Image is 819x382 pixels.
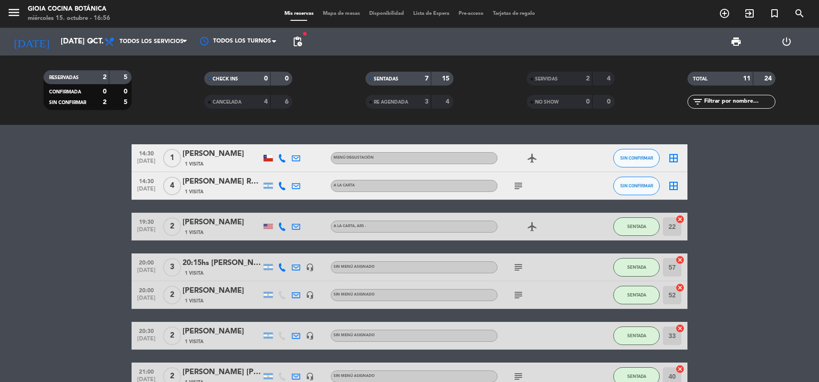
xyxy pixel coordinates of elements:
[185,188,203,196] span: 1 Visita
[719,8,730,19] i: add_circle_outline
[586,75,590,82] strong: 2
[49,75,79,80] span: RESERVADAS
[163,258,181,277] span: 3
[183,326,261,338] div: [PERSON_NAME]
[334,374,375,378] span: Sin menú asignado
[185,297,203,305] span: 1 Visita
[764,75,774,82] strong: 24
[185,338,203,345] span: 1 Visita
[586,99,590,105] strong: 0
[693,77,707,81] span: TOTAL
[668,180,679,191] i: border_all
[103,99,107,105] strong: 2
[488,11,540,16] span: Tarjetas de regalo
[781,36,792,47] i: power_settings_new
[28,5,110,14] div: Gioia Cocina Botánica
[513,180,524,191] i: subject
[120,38,183,45] span: Todos los servicios
[135,148,158,158] span: 14:30
[627,292,646,297] span: SENTADA
[731,36,742,47] span: print
[425,99,428,105] strong: 3
[703,97,775,107] input: Filtrar por nombre...
[163,149,181,167] span: 1
[668,153,679,164] i: border_all
[49,100,86,105] span: SIN CONFIRMAR
[135,186,158,197] span: [DATE]
[135,366,158,376] span: 21:00
[334,184,355,187] span: A la Carta
[163,286,181,304] span: 2
[285,99,290,105] strong: 6
[675,324,685,333] i: cancel
[527,221,538,232] i: airplanemode_active
[374,77,398,81] span: SENTADAS
[627,224,646,229] span: SENTADA
[183,285,261,297] div: [PERSON_NAME]
[185,270,203,277] span: 1 Visita
[264,75,268,82] strong: 0
[743,75,750,82] strong: 11
[183,176,261,188] div: [PERSON_NAME] Rezio [PERSON_NAME]
[306,291,314,299] i: headset_mic
[675,215,685,224] i: cancel
[365,11,409,16] span: Disponibilidad
[613,177,660,195] button: SIN CONFIRMAR
[513,371,524,382] i: subject
[103,88,107,95] strong: 0
[513,262,524,273] i: subject
[163,217,181,236] span: 2
[620,183,653,188] span: SIN CONFIRMAR
[124,74,129,80] strong: 5
[49,90,81,94] span: CONFIRMADA
[103,74,107,80] strong: 2
[627,265,646,270] span: SENTADA
[185,229,203,236] span: 1 Visita
[306,372,314,381] i: headset_mic
[7,6,21,19] i: menu
[425,75,428,82] strong: 7
[302,31,308,37] span: fiber_manual_record
[409,11,454,16] span: Lista de Espera
[306,263,314,271] i: headset_mic
[613,149,660,167] button: SIN CONFIRMAR
[627,333,646,338] span: SENTADA
[446,99,451,105] strong: 4
[264,99,268,105] strong: 4
[613,286,660,304] button: SENTADA
[135,216,158,227] span: 19:30
[213,100,241,105] span: CANCELADA
[675,364,685,374] i: cancel
[280,11,318,16] span: Mis reservas
[374,100,408,105] span: RE AGENDADA
[762,28,812,55] div: LOG OUT
[535,100,559,105] span: NO SHOW
[135,267,158,278] span: [DATE]
[675,255,685,265] i: cancel
[794,8,805,19] i: search
[135,257,158,267] span: 20:00
[627,374,646,379] span: SENTADA
[613,258,660,277] button: SENTADA
[613,217,660,236] button: SENTADA
[675,283,685,292] i: cancel
[183,148,261,160] div: [PERSON_NAME]
[334,265,375,269] span: Sin menú asignado
[135,336,158,346] span: [DATE]
[607,75,612,82] strong: 4
[334,293,375,296] span: Sin menú asignado
[513,290,524,301] i: subject
[183,366,261,378] div: [PERSON_NAME] [PERSON_NAME]
[613,327,660,345] button: SENTADA
[334,224,366,228] span: A la Carta
[355,224,366,228] span: , ARS -
[306,332,314,340] i: headset_mic
[442,75,451,82] strong: 15
[135,295,158,306] span: [DATE]
[135,284,158,295] span: 20:00
[285,75,290,82] strong: 0
[535,77,558,81] span: SERVIDAS
[28,14,110,23] div: miércoles 15. octubre - 16:56
[163,327,181,345] span: 2
[769,8,780,19] i: turned_in_not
